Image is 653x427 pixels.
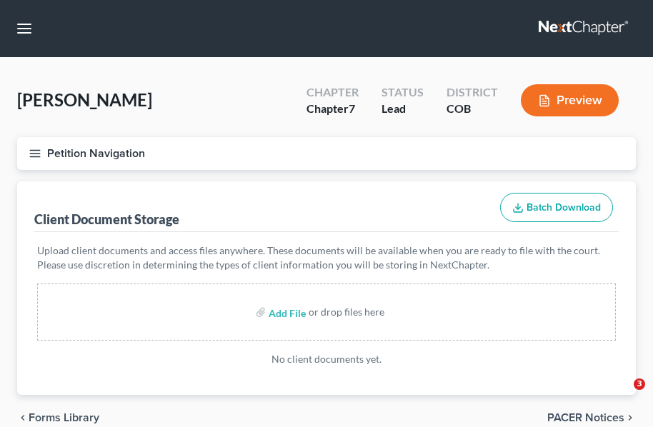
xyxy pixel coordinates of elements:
[306,101,359,117] div: Chapter
[37,243,616,272] p: Upload client documents and access files anywhere. These documents will be available when you are...
[17,89,152,110] span: [PERSON_NAME]
[17,412,29,423] i: chevron_left
[37,352,616,366] p: No client documents yet.
[547,412,624,423] span: PACER Notices
[17,137,636,170] button: Petition Navigation
[447,101,498,117] div: COB
[624,412,636,423] i: chevron_right
[382,84,424,101] div: Status
[521,84,619,116] button: Preview
[34,211,179,228] div: Client Document Storage
[604,378,639,413] iframe: Intercom live chat
[306,84,359,101] div: Chapter
[500,193,613,223] button: Batch Download
[382,101,424,117] div: Lead
[547,412,636,423] button: PACER Notices chevron_right
[634,378,645,390] span: 3
[349,101,355,115] span: 7
[447,84,498,101] div: District
[17,412,99,423] button: chevron_left Forms Library
[309,305,384,319] div: or drop files here
[29,412,99,423] span: Forms Library
[527,201,601,213] span: Batch Download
